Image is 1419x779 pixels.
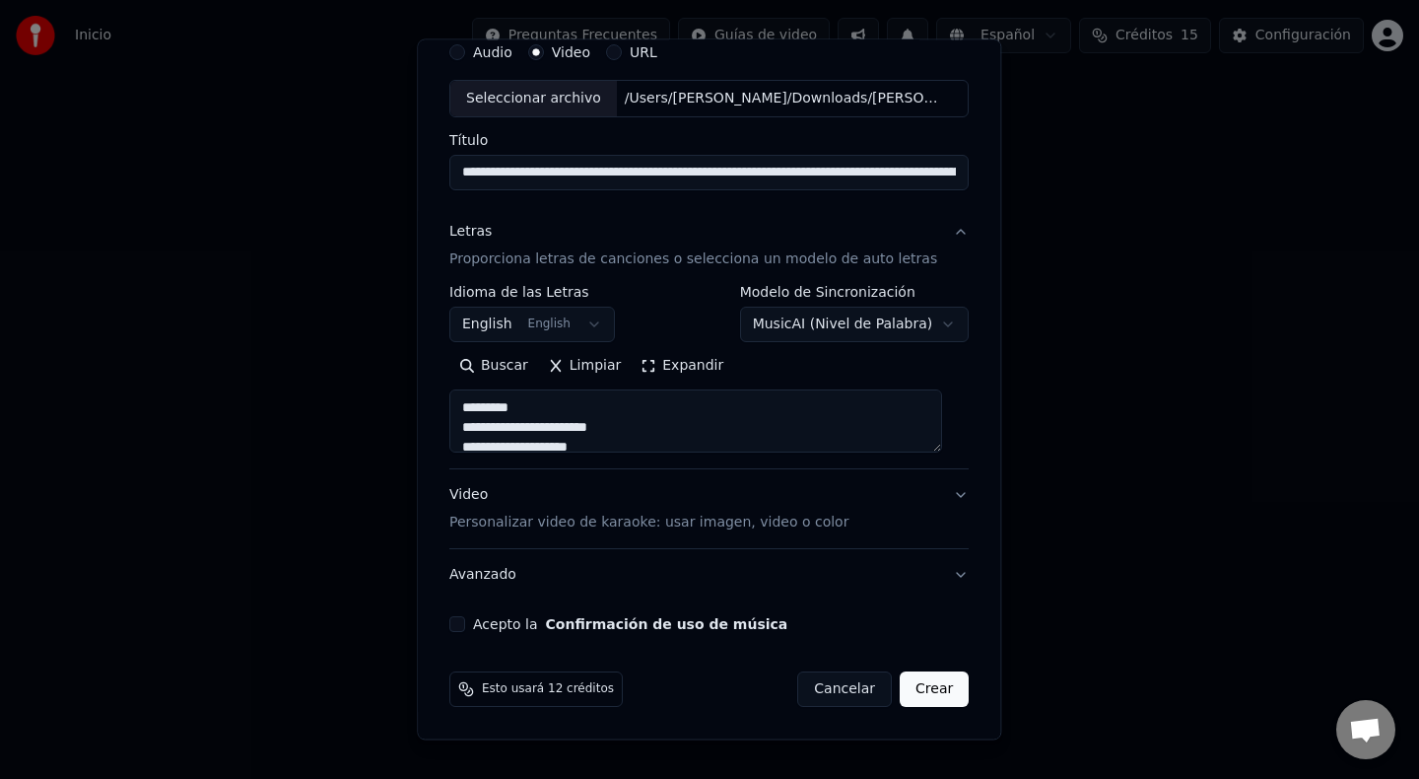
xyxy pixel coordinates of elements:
[449,206,969,285] button: LetrasProporciona letras de canciones o selecciona un modelo de auto letras
[546,617,788,631] button: Acepto la
[473,46,512,60] label: Audio
[449,513,848,532] p: Personalizar video de karaoke: usar imagen, video o color
[449,485,848,532] div: Video
[538,350,631,382] button: Limpiar
[449,249,937,269] p: Proporciona letras de canciones o selecciona un modelo de auto letras
[450,82,617,117] div: Seleccionar archivo
[449,285,969,468] div: LetrasProporciona letras de canciones o selecciona un modelo de auto letras
[740,285,970,299] label: Modelo de Sincronización
[482,681,614,697] span: Esto usará 12 créditos
[449,350,538,382] button: Buscar
[449,549,969,601] button: Avanzado
[552,46,590,60] label: Video
[449,285,615,299] label: Idioma de las Letras
[632,350,734,382] button: Expandir
[449,469,969,548] button: VideoPersonalizar video de karaoke: usar imagen, video o color
[630,46,657,60] label: URL
[900,672,969,707] button: Crear
[449,222,492,242] div: Letras
[617,90,952,109] div: /Users/[PERSON_NAME]/Downloads/[PERSON_NAME] - 100 Pure Love (DVJ [PERSON_NAME] Extended CUT Edit...
[449,133,969,147] label: Título
[798,672,893,707] button: Cancelar
[473,617,787,631] label: Acepto la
